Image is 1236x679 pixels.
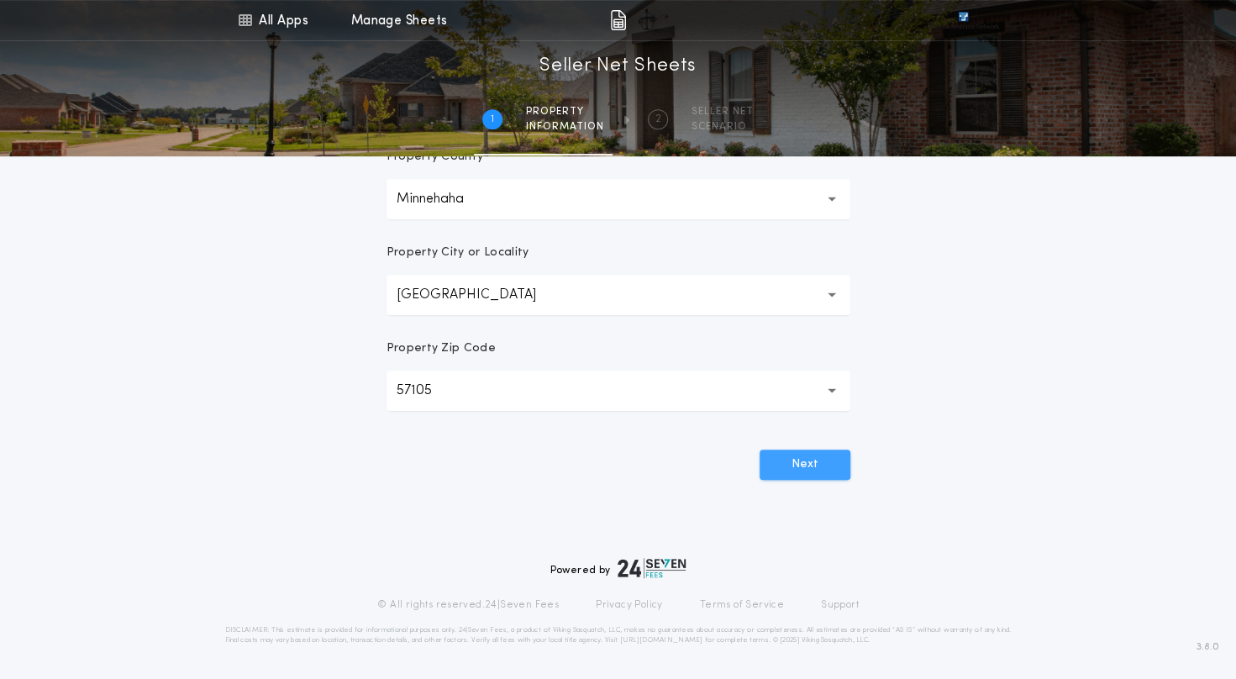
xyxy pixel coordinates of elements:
[225,625,1012,645] p: DISCLAIMER: This estimate is provided for informational purposes only. 24|Seven Fees, a product o...
[928,12,998,29] img: vs-icon
[377,598,559,612] p: © All rights reserved. 24|Seven Fees
[618,558,686,578] img: logo
[692,120,754,134] span: SCENARIO
[760,450,850,480] button: Next
[397,189,491,209] p: Minnehaha
[692,105,754,118] span: SELLER NET
[491,113,494,126] h2: 1
[387,245,529,261] p: Property City or Locality
[539,53,697,80] h1: Seller Net Sheets
[655,113,661,126] h2: 2
[387,149,484,166] p: Property County
[1197,640,1219,655] span: 3.8.0
[397,285,563,305] p: [GEOGRAPHIC_DATA]
[387,179,850,219] button: Minnehaha
[387,340,496,357] p: Property Zip Code
[397,381,459,401] p: 57105
[387,275,850,315] button: [GEOGRAPHIC_DATA]
[526,120,604,134] span: information
[526,105,604,118] span: Property
[387,371,850,411] button: 57105
[619,637,702,644] a: [URL][DOMAIN_NAME]
[610,10,626,30] img: img
[700,598,784,612] a: Terms of Service
[596,598,663,612] a: Privacy Policy
[550,558,686,578] div: Powered by
[821,598,859,612] a: Support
